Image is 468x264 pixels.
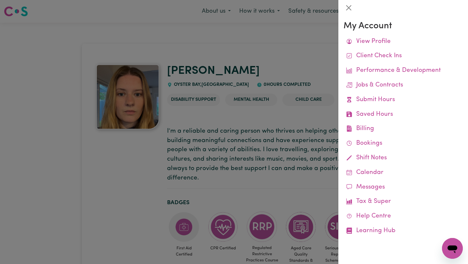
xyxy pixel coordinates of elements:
[344,107,463,122] a: Saved Hours
[344,136,463,151] a: Bookings
[442,238,463,259] iframe: Button to launch messaging window
[344,78,463,93] a: Jobs & Contracts
[344,49,463,63] a: Client Check Ins
[344,3,354,13] button: Close
[344,93,463,107] a: Submit Hours
[344,194,463,209] a: Tax & Super
[344,151,463,165] a: Shift Notes
[344,165,463,180] a: Calendar
[344,21,463,32] h3: My Account
[344,180,463,195] a: Messages
[344,209,463,224] a: Help Centre
[344,34,463,49] a: View Profile
[344,122,463,136] a: Billing
[344,224,463,238] a: Learning Hub
[344,63,463,78] a: Performance & Development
